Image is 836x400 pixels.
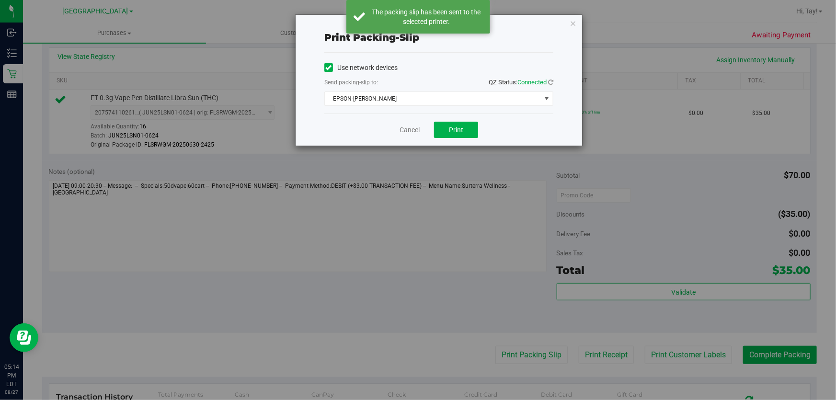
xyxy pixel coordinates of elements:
button: Print [434,122,478,138]
a: Cancel [400,125,420,135]
span: Print packing-slip [324,32,419,43]
span: Print [449,126,463,134]
span: QZ Status: [489,79,553,86]
span: Connected [517,79,547,86]
div: The packing slip has been sent to the selected printer. [370,7,483,26]
label: Use network devices [324,63,398,73]
span: select [541,92,553,105]
label: Send packing-slip to: [324,78,378,87]
iframe: Resource center [10,323,38,352]
span: EPSON-[PERSON_NAME] [325,92,541,105]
